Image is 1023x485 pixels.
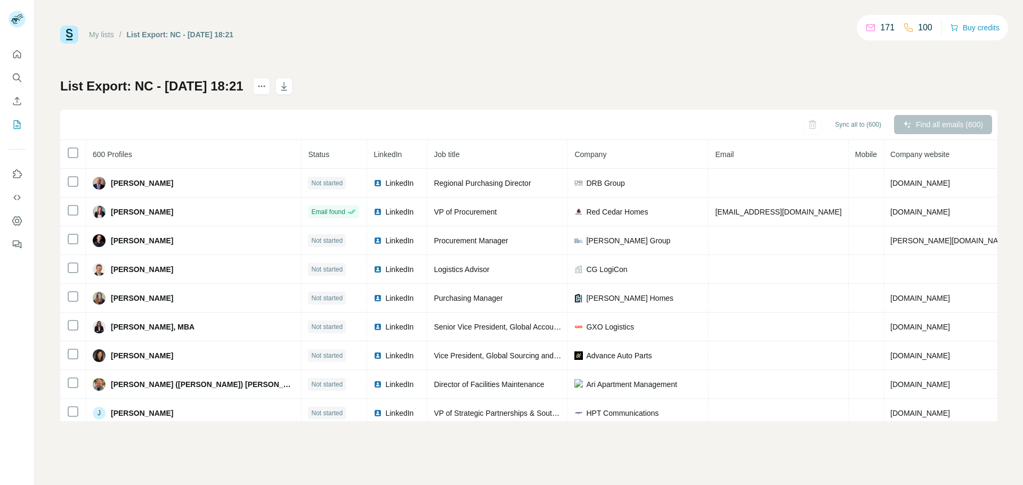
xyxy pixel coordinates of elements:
[9,235,26,254] button: Feedback
[93,320,105,333] img: Avatar
[93,177,105,190] img: Avatar
[93,407,105,420] div: J
[586,350,652,361] span: Advance Auto Parts
[385,350,413,361] span: LinkedIn
[374,323,382,331] img: LinkedIn logo
[880,21,895,34] p: 171
[855,150,877,159] span: Mobile
[93,205,105,218] img: Avatar
[311,322,343,332] span: Not started
[60,26,78,44] img: Surfe Logo
[93,378,105,391] img: Avatar
[9,68,26,87] button: Search
[385,235,413,246] span: LinkedIn
[586,379,677,390] span: Ari Apartment Management
[111,207,173,217] span: [PERSON_NAME]
[374,294,382,302] img: LinkedIn logo
[385,408,413,418] span: LinkedIn
[586,178,624,188] span: DRB Group
[93,150,132,159] span: 600 Profiles
[89,30,114,39] a: My lists
[434,236,508,245] span: Procurement Manager
[890,150,949,159] span: Company website
[574,179,583,187] img: company-logo
[574,409,583,417] img: company-logo
[111,235,173,246] span: [PERSON_NAME]
[93,292,105,305] img: Avatar
[9,92,26,111] button: Enrich CSV
[835,120,881,129] span: Sync all to (600)
[574,323,583,331] img: company-logo
[574,351,583,360] img: company-logo
[385,207,413,217] span: LinkedIn
[374,380,382,389] img: LinkedIn logo
[111,178,173,188] span: [PERSON_NAME]
[434,179,531,187] span: Regional Purchasing Director
[374,265,382,274] img: LinkedIn logo
[9,188,26,207] button: Use Surfe API
[253,78,270,95] button: actions
[890,179,950,187] span: [DOMAIN_NAME]
[918,21,932,34] p: 100
[111,379,295,390] span: [PERSON_NAME] ([PERSON_NAME]) [PERSON_NAME]
[9,45,26,64] button: Quick start
[311,293,343,303] span: Not started
[311,351,343,360] span: Not started
[93,263,105,276] img: Avatar
[374,236,382,245] img: LinkedIn logo
[434,265,489,274] span: Logistics Advisor
[111,322,194,332] span: [PERSON_NAME], MBA
[434,380,544,389] span: Director of Facilities Maintenance
[385,379,413,390] span: LinkedIn
[111,293,173,303] span: [PERSON_NAME]
[127,29,233,40] div: List Export: NC - [DATE] 18:21
[890,294,950,302] span: [DOMAIN_NAME]
[574,208,583,216] img: company-logo
[586,264,627,275] span: CG LogiCon
[374,409,382,417] img: LinkedIn logo
[374,179,382,187] img: LinkedIn logo
[385,322,413,332] span: LinkedIn
[434,294,502,302] span: Purchasing Manager
[9,211,26,231] button: Dashboard
[715,150,734,159] span: Email
[827,117,889,133] button: Sync all to (600)
[434,323,602,331] span: Senior Vice President, Global Accounts/Operations
[385,178,413,188] span: LinkedIn
[93,349,105,362] img: Avatar
[586,293,673,303] span: [PERSON_NAME] Homes
[574,294,583,302] img: company-logo
[434,351,643,360] span: Vice President, Global Sourcing and Merchandising Operations
[111,350,173,361] span: [PERSON_NAME]
[308,150,329,159] span: Status
[311,207,345,217] span: Email found
[60,78,243,95] h1: List Export: NC - [DATE] 18:21
[374,150,402,159] span: LinkedIn
[374,351,382,360] img: LinkedIn logo
[890,236,1011,245] span: [PERSON_NAME][DOMAIN_NAME]
[890,380,950,389] span: [DOMAIN_NAME]
[434,409,648,417] span: VP of Strategic Partnerships & Southeast Region Sales Manager
[385,264,413,275] span: LinkedIn
[374,208,382,216] img: LinkedIn logo
[890,409,950,417] span: [DOMAIN_NAME]
[586,207,648,217] span: Red Cedar Homes
[9,165,26,184] button: Use Surfe on LinkedIn
[890,208,950,216] span: [DOMAIN_NAME]
[574,150,606,159] span: Company
[574,236,583,245] img: company-logo
[586,235,670,246] span: [PERSON_NAME] Group
[311,380,343,389] span: Not started
[434,150,459,159] span: Job title
[950,20,1000,35] button: Buy credits
[111,408,173,418] span: [PERSON_NAME]
[385,293,413,303] span: LinkedIn
[890,351,950,360] span: [DOMAIN_NAME]
[586,322,634,332] span: GXO Logistics
[890,323,950,331] span: [DOMAIN_NAME]
[434,208,497,216] span: VP of Procurement
[311,265,343,274] span: Not started
[311,236,343,245] span: Not started
[715,208,841,216] span: [EMAIL_ADDRESS][DOMAIN_NAME]
[586,408,659,418] span: HPT Communications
